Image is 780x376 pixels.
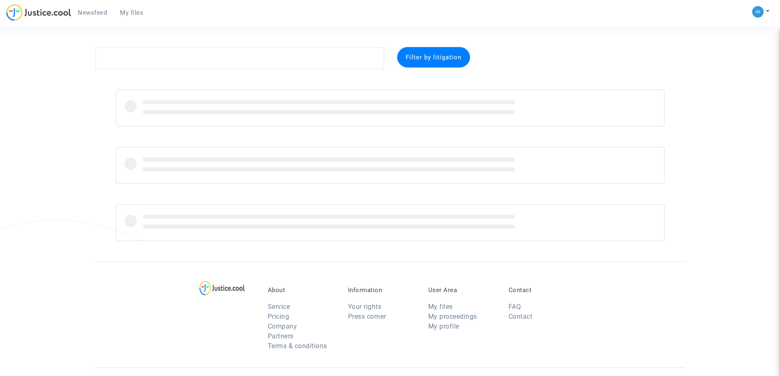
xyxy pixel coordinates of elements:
[71,7,113,19] a: Newsfeed
[268,332,294,340] a: Partners
[348,303,382,311] a: Your rights
[406,54,461,61] span: Filter by litigation
[268,322,297,330] a: Company
[268,313,289,320] a: Pricing
[752,6,764,18] img: a105443982b9e25553e3eed4c9f672e7
[348,286,416,294] p: Information
[199,281,245,295] img: logo-lg.svg
[78,9,107,16] span: Newsfeed
[509,303,521,311] a: FAQ
[428,286,496,294] p: User Area
[509,286,577,294] p: Contact
[113,7,150,19] a: My files
[268,303,290,311] a: Service
[428,313,477,320] a: My proceedings
[428,322,459,330] a: My profile
[268,342,327,350] a: Terms & conditions
[120,9,143,16] span: My files
[6,4,71,21] img: jc-logo.svg
[428,303,453,311] a: My files
[348,313,386,320] a: Press corner
[509,313,533,320] a: Contact
[268,286,336,294] p: About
